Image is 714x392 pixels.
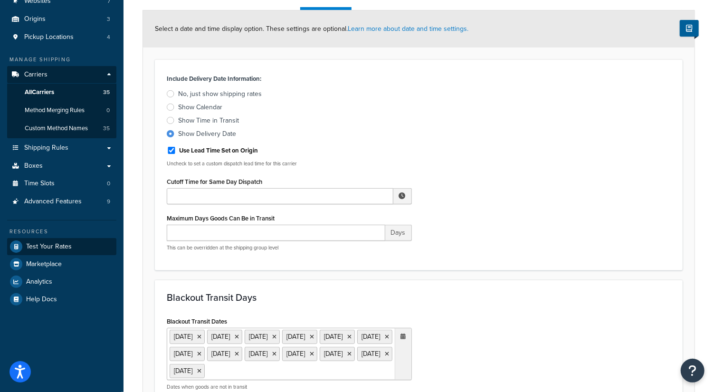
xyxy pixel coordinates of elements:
[106,106,110,115] span: 0
[7,157,116,175] a: Boxes
[282,347,317,361] li: [DATE]
[170,330,205,344] li: [DATE]
[7,10,116,28] li: Origins
[167,383,412,391] p: Dates when goods are not in transit
[24,144,68,152] span: Shipping Rules
[25,88,54,96] span: All Carriers
[357,347,392,361] li: [DATE]
[167,215,275,222] label: Maximum Days Goods Can Be in Transit
[155,24,468,34] span: Select a date and time display option. These settings are optional.
[681,359,704,382] button: Open Resource Center
[24,33,74,41] span: Pickup Locations
[7,193,116,210] li: Advanced Features
[103,88,110,96] span: 35
[167,244,412,251] p: This can be overridden at the shipping group level
[7,56,116,64] div: Manage Shipping
[7,139,116,157] a: Shipping Rules
[207,330,242,344] li: [DATE]
[24,180,55,188] span: Time Slots
[167,318,227,325] label: Blackout Transit Dates
[7,175,116,192] li: Time Slots
[7,291,116,308] a: Help Docs
[7,29,116,46] a: Pickup Locations4
[167,292,671,303] h3: Blackout Transit Days
[320,347,355,361] li: [DATE]
[7,66,116,84] a: Carriers
[7,256,116,273] a: Marketplace
[7,120,116,137] li: Custom Method Names
[25,124,88,133] span: Custom Method Names
[26,278,52,286] span: Analytics
[320,330,355,344] li: [DATE]
[7,29,116,46] li: Pickup Locations
[167,178,262,185] label: Cutoff Time for Same Day Dispatch
[385,225,412,241] span: Days
[107,33,110,41] span: 4
[7,66,116,138] li: Carriers
[7,102,116,119] a: Method Merging Rules0
[107,198,110,206] span: 9
[167,160,412,167] p: Uncheck to set a custom dispatch lead time for this carrier
[24,162,43,170] span: Boxes
[7,238,116,255] a: Test Your Rates
[107,15,110,23] span: 3
[7,84,116,101] a: AllCarriers35
[107,180,110,188] span: 0
[7,175,116,192] a: Time Slots0
[170,347,205,361] li: [DATE]
[25,106,85,115] span: Method Merging Rules
[7,102,116,119] li: Method Merging Rules
[282,330,317,344] li: [DATE]
[245,347,280,361] li: [DATE]
[103,124,110,133] span: 35
[26,296,57,304] span: Help Docs
[24,15,46,23] span: Origins
[7,193,116,210] a: Advanced Features9
[178,89,262,99] div: No, just show shipping rates
[178,129,236,139] div: Show Delivery Date
[24,198,82,206] span: Advanced Features
[245,330,280,344] li: [DATE]
[357,330,392,344] li: [DATE]
[179,146,258,155] label: Use Lead Time Set on Origin
[348,24,468,34] a: Learn more about date and time settings.
[7,120,116,137] a: Custom Method Names35
[26,260,62,268] span: Marketplace
[7,10,116,28] a: Origins3
[7,273,116,290] a: Analytics
[26,243,72,251] span: Test Your Rates
[207,347,242,361] li: [DATE]
[178,103,222,112] div: Show Calendar
[170,364,205,378] li: [DATE]
[167,72,261,86] label: Include Delivery Date Information:
[178,116,239,125] div: Show Time in Transit
[680,20,699,37] button: Show Help Docs
[24,71,48,79] span: Carriers
[7,228,116,236] div: Resources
